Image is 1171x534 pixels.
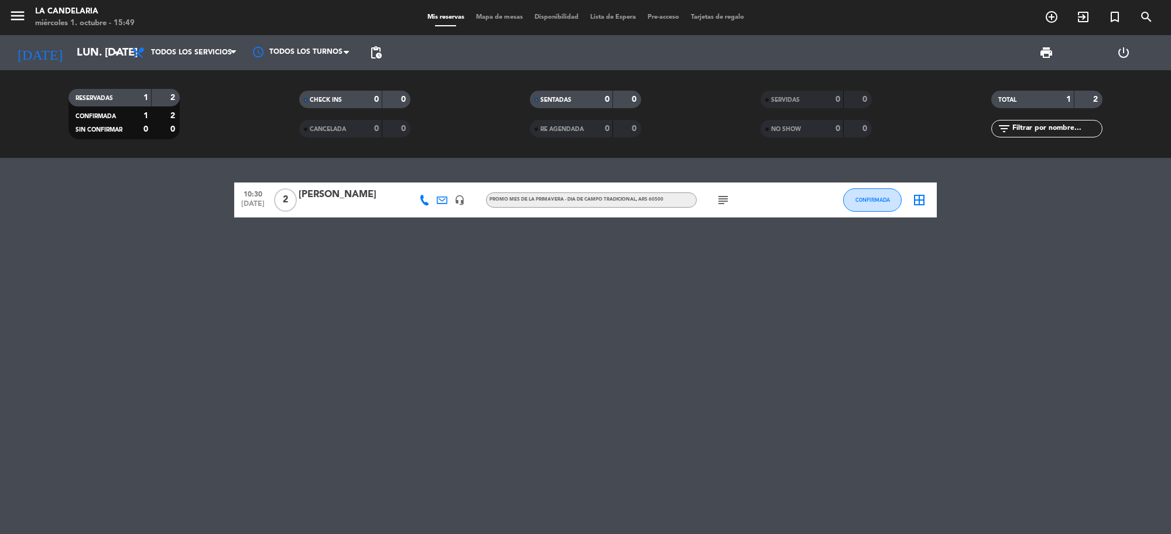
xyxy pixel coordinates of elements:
[855,197,890,203] span: CONFIRMADA
[1117,46,1131,60] i: power_settings_new
[912,193,926,207] i: border_all
[310,97,342,103] span: CHECK INS
[422,14,470,20] span: Mis reservas
[143,125,148,133] strong: 0
[584,14,642,20] span: Lista de Espera
[374,95,379,104] strong: 0
[170,112,177,120] strong: 2
[35,18,135,29] div: miércoles 1. octubre - 15:49
[401,95,408,104] strong: 0
[374,125,379,133] strong: 0
[151,49,232,57] span: Todos los servicios
[35,6,135,18] div: LA CANDELARIA
[489,197,663,202] span: PROMO MES DE LA PRIMAVERA - DIA DE CAMPO TRADICIONAL
[109,46,123,60] i: arrow_drop_down
[1076,10,1090,24] i: exit_to_app
[632,125,639,133] strong: 0
[997,122,1011,136] i: filter_list
[862,95,869,104] strong: 0
[1093,95,1100,104] strong: 2
[454,195,465,205] i: headset_mic
[636,197,663,202] span: , ARS 60500
[299,187,398,202] div: [PERSON_NAME]
[470,14,529,20] span: Mapa de mesas
[143,112,148,120] strong: 1
[605,95,610,104] strong: 0
[540,97,571,103] span: SENTADAS
[605,125,610,133] strong: 0
[1011,122,1102,135] input: Filtrar por nombre...
[9,40,71,66] i: [DATE]
[1139,10,1153,24] i: search
[1039,46,1053,60] span: print
[771,126,801,132] span: NO SHOW
[642,14,685,20] span: Pre-acceso
[862,125,869,133] strong: 0
[685,14,750,20] span: Tarjetas de regalo
[238,200,268,213] span: [DATE]
[401,125,408,133] strong: 0
[843,188,902,212] button: CONFIRMADA
[540,126,584,132] span: RE AGENDADA
[170,125,177,133] strong: 0
[76,127,122,133] span: SIN CONFIRMAR
[836,125,840,133] strong: 0
[998,97,1016,103] span: TOTAL
[170,94,177,102] strong: 2
[238,187,268,200] span: 10:30
[1108,10,1122,24] i: turned_in_not
[716,193,730,207] i: subject
[529,14,584,20] span: Disponibilidad
[76,95,113,101] span: RESERVADAS
[76,113,116,119] span: CONFIRMADA
[310,126,346,132] span: CANCELADA
[632,95,639,104] strong: 0
[369,46,383,60] span: pending_actions
[274,188,297,212] span: 2
[9,7,26,25] i: menu
[771,97,800,103] span: SERVIDAS
[143,94,148,102] strong: 1
[9,7,26,29] button: menu
[1045,10,1059,24] i: add_circle_outline
[836,95,840,104] strong: 0
[1085,35,1162,70] div: LOG OUT
[1066,95,1071,104] strong: 1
